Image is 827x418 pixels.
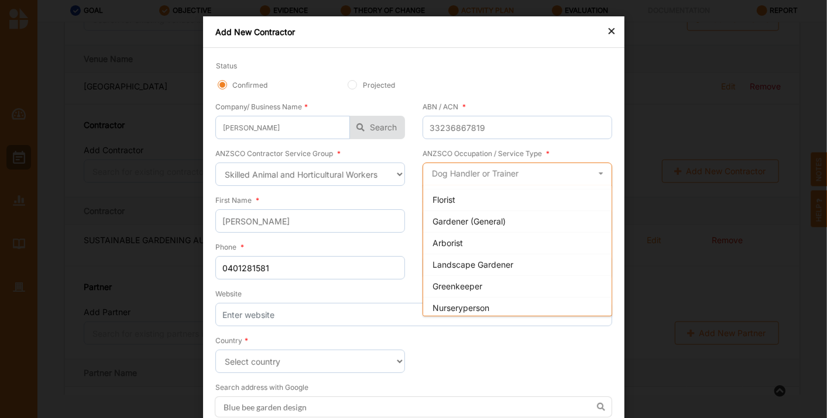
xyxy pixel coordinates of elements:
[215,116,350,139] input: Search
[433,303,489,313] span: Nurseryperson
[433,216,506,226] span: Gardener (General)
[215,102,308,112] label: Company/ Business Name
[215,382,308,392] label: Search address with Google
[423,116,612,139] input: Enter ABN/ ACN
[433,281,482,291] span: Greenkeeper
[215,336,248,346] label: Country
[423,148,550,158] label: ANZSCO Occupation / Service Type
[433,238,463,248] span: Arborist
[215,289,242,299] label: Website
[215,396,612,417] input: Enter a location
[607,23,616,37] div: ×
[215,148,341,158] label: ANZSCO Contractor Service Group
[215,242,244,252] label: Phone
[203,16,624,48] div: Add New Contractor
[423,102,466,112] div: ABN / ACN
[215,209,405,233] input: Enter first name
[433,260,513,270] span: Landscape Gardener
[215,256,405,279] input: Enter phone number
[362,80,394,90] label: Projected
[350,116,405,139] button: Search
[215,195,259,205] label: First Name
[232,80,267,90] label: Confirmed
[433,195,455,205] span: Florist
[215,303,612,326] input: Enter website
[216,61,479,71] label: Status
